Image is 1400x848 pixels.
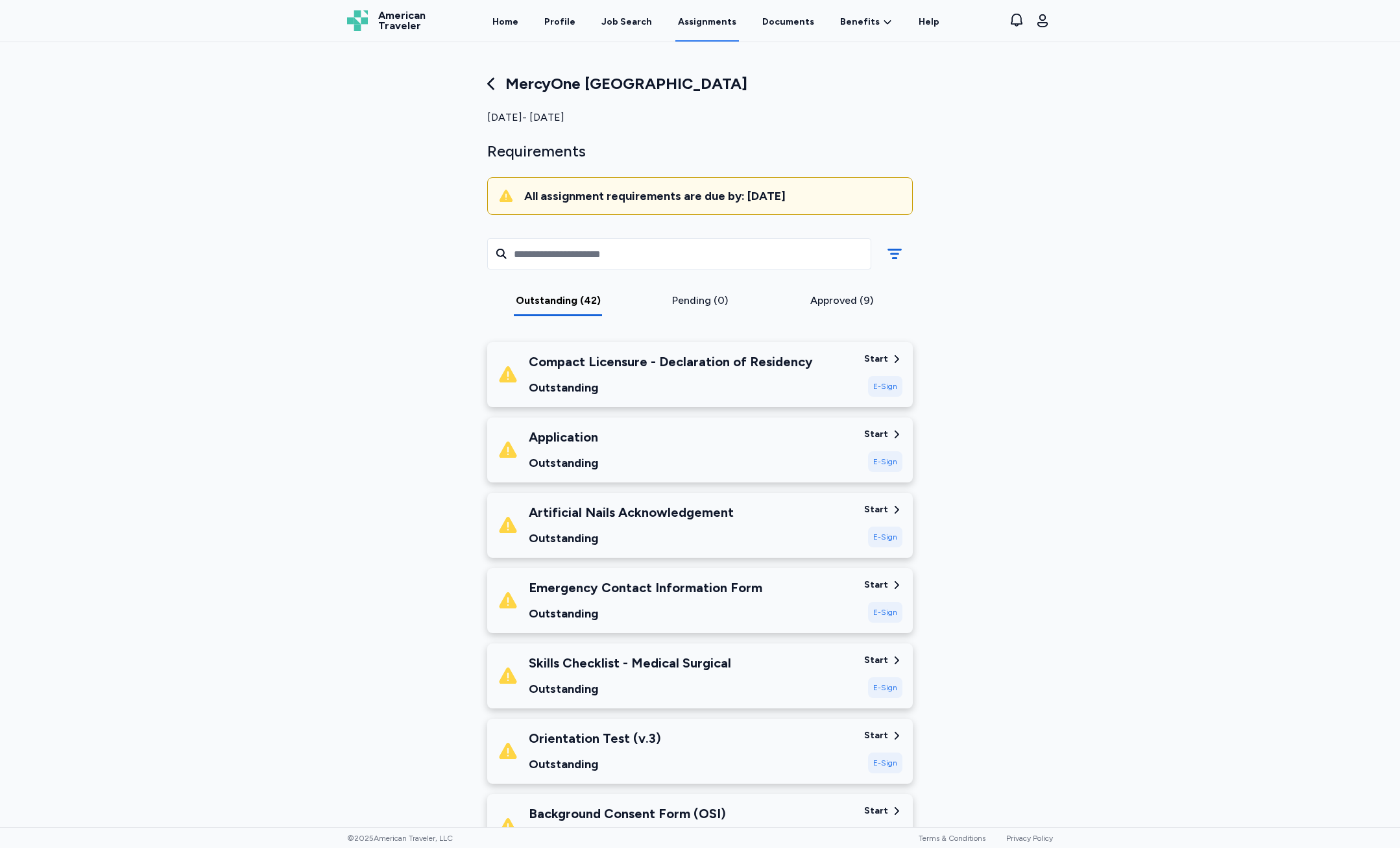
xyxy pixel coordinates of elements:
[840,16,893,29] a: Benefits
[776,293,908,308] div: Approved (9)
[529,680,731,698] div: Outstanding
[864,804,888,817] div: Start
[1006,834,1053,843] a: Privacy Policy
[601,16,652,29] div: Job Search
[868,602,902,623] div: E-Sign
[492,293,624,308] div: Outstanding (42)
[868,753,902,773] div: E-Sign
[840,16,880,29] span: Benefits
[675,1,739,42] a: Assignments
[529,579,762,597] div: Emergency Contact Information Form
[864,729,888,742] div: Start
[864,428,888,441] div: Start
[529,379,813,397] div: Outstanding
[529,804,726,823] div: Background Consent Form (OSI)
[529,503,734,521] div: Artificial Nails Acknowledgement
[529,605,762,623] div: Outstanding
[529,353,813,371] div: Compact Licensure - Declaration of Residency
[864,579,888,592] div: Start
[868,527,902,547] div: E-Sign
[378,10,426,31] span: American Traveler
[529,428,598,446] div: Application
[864,503,888,516] div: Start
[868,451,902,472] div: E-Sign
[529,454,598,472] div: Outstanding
[868,376,902,397] div: E-Sign
[634,293,766,308] div: Pending (0)
[864,654,888,667] div: Start
[529,729,661,747] div: Orientation Test (v.3)
[919,834,985,843] a: Terms & Conditions
[524,188,902,204] div: All assignment requirements are due by: [DATE]
[487,73,913,94] div: MercyOne [GEOGRAPHIC_DATA]
[487,110,913,125] div: [DATE] - [DATE]
[347,10,368,31] img: Logo
[347,833,453,843] span: © 2025 American Traveler, LLC
[529,654,731,672] div: Skills Checklist - Medical Surgical
[529,755,661,773] div: Outstanding
[864,353,888,366] div: Start
[868,677,902,698] div: E-Sign
[487,141,913,162] div: Requirements
[529,529,734,547] div: Outstanding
